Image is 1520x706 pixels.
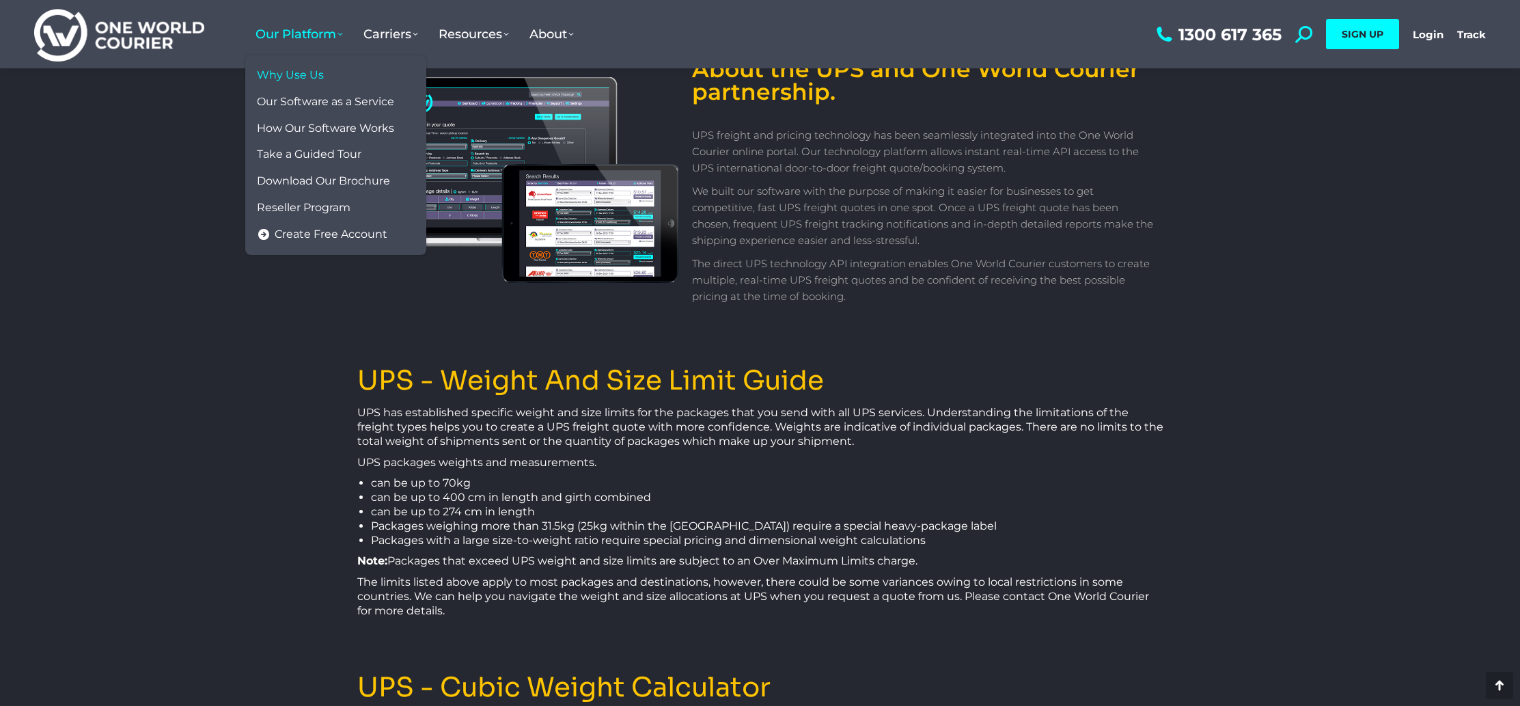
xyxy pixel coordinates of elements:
a: Take a Guided Tour [252,141,419,168]
h3: UPS - Cubic Weight Calculator [357,673,771,703]
h4: About the UPS and One World Courier partnership. [692,58,1157,103]
p: UPS packages weights and measurements. [357,456,1163,470]
p: We built our software with the purpose of making it easier for businesses to get competitive, fas... [692,183,1157,249]
span: Resources [439,27,509,42]
a: Our Software as a Service [252,89,419,116]
a: How Our Software Works [252,116,419,142]
span: Our Platform [255,27,343,42]
span: About [529,27,574,42]
span: Carriers [363,27,418,42]
p: The limits listed above apply to most packages and destinations, however, there could be some var... [357,575,1163,618]
li: Packages weighing more than 31.5kg (25kg within the [GEOGRAPHIC_DATA]) require a special heavy-pa... [371,519,1163,534]
li: Packages with a large size-to-weight ratio require special pricing and dimensional weight calcula... [371,534,1163,548]
img: One World Courier [34,7,204,62]
li: can be up to 400 cm in length and girth combined [371,491,1163,505]
span: Reseller Program [257,201,350,215]
a: About [519,13,584,55]
a: Download Our Brochure [252,168,419,195]
a: Create Free Account [252,221,419,248]
span: Take a Guided Tour [257,148,361,162]
h3: UPS - Weight and Size Limit Guide [357,366,824,396]
span: How Our Software Works [257,122,394,136]
a: Track [1457,28,1486,41]
span: Download Our Brochure [257,174,390,189]
a: Our Platform [245,13,353,55]
span: Our Software as a Service [257,95,394,109]
strong: Note: [357,554,387,567]
span: Create Free Account [275,228,387,242]
a: Resources [428,13,519,55]
a: Carriers [353,13,428,55]
span: Why Use Us [257,68,324,83]
a: 1300 617 365 [1153,26,1282,43]
p: UPS freight and pricing technology has been seamlessly integrated into the One World Courier onli... [692,127,1157,176]
a: Reseller Program [252,195,419,221]
li: can be up to 274 cm in length [371,505,1163,519]
a: Login [1413,28,1443,41]
li: can be up to 70kg [371,476,1163,491]
a: SIGN UP [1326,19,1399,49]
p: UPS has established specific weight and size limits for the packages that you send with all UPS s... [357,406,1163,448]
a: Why Use Us [252,62,419,89]
p: Packages that exceed UPS weight and size limits are subject to an Over Maximum Limits charge. [357,554,1163,569]
span: SIGN UP [1342,28,1383,40]
img: One World Courier - Laptop Tablet Freight Pricing Booking Platform [350,77,678,283]
p: The direct UPS technology API integration enables One World Courier customers to create multiple,... [692,256,1157,305]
